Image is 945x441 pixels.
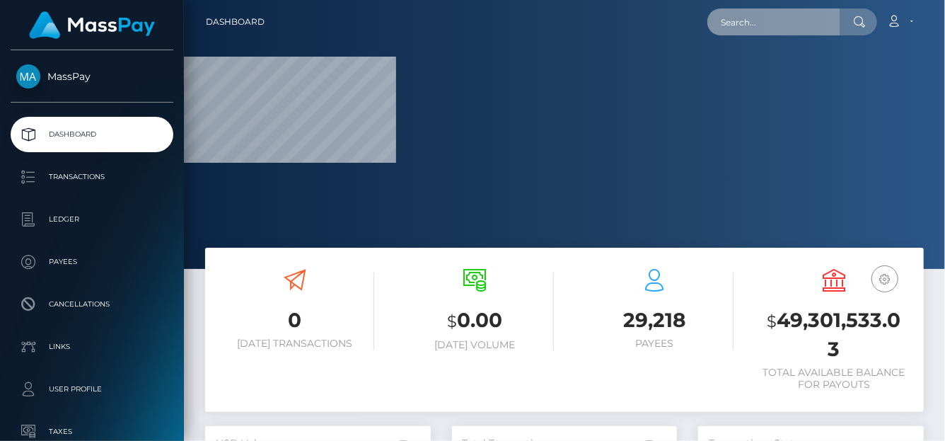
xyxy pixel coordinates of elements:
img: MassPay Logo [29,11,155,39]
h6: [DATE] Transactions [216,338,374,350]
img: MassPay [16,64,40,88]
p: Ledger [16,209,168,230]
a: Dashboard [206,7,265,37]
a: User Profile [11,372,173,407]
a: Cancellations [11,287,173,322]
h3: 29,218 [575,307,734,334]
a: Payees [11,244,173,280]
p: Payees [16,251,168,273]
h6: Payees [575,338,734,350]
input: Search... [707,8,840,35]
h3: 0.00 [395,307,554,336]
h3: 49,301,533.03 [755,307,913,363]
p: Links [16,336,168,357]
small: $ [767,311,777,331]
small: $ [447,311,457,331]
a: Ledger [11,202,173,237]
a: Links [11,329,173,365]
h6: Total Available Balance for Payouts [755,367,913,391]
a: Transactions [11,159,173,195]
p: Dashboard [16,124,168,145]
p: User Profile [16,379,168,400]
a: Dashboard [11,117,173,152]
p: Cancellations [16,294,168,315]
h3: 0 [216,307,374,334]
span: MassPay [11,70,173,83]
h6: [DATE] Volume [395,339,554,351]
p: Transactions [16,166,168,188]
